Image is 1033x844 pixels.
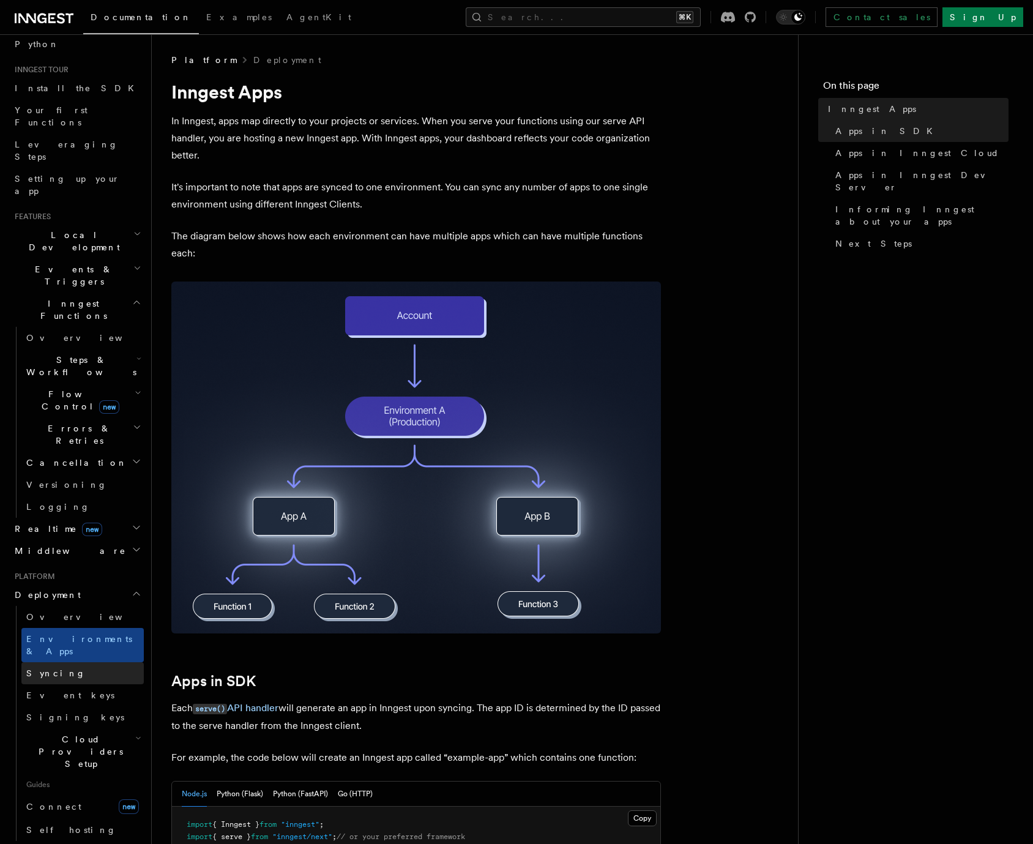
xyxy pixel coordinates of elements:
span: Deployment [10,589,81,601]
code: serve() [193,704,227,714]
button: Steps & Workflows [21,349,144,383]
span: "inngest" [281,820,319,829]
a: Apps in Inngest Cloud [830,142,1009,164]
button: Realtimenew [10,518,144,540]
span: Middleware [10,545,126,557]
a: serve()API handler [193,702,278,714]
a: Contact sales [826,7,938,27]
button: Events & Triggers [10,258,144,293]
div: Deployment [10,606,144,841]
span: new [99,400,119,414]
button: Search...⌘K [466,7,701,27]
span: Apps in SDK [835,125,940,137]
button: Cancellation [21,452,144,474]
a: Inngest Apps [823,98,1009,120]
a: Apps in SDK [830,120,1009,142]
a: Event keys [21,684,144,706]
span: Inngest Functions [10,297,132,322]
span: Setting up your app [15,174,120,196]
span: Documentation [91,12,192,22]
button: Middleware [10,540,144,562]
a: Versioning [21,474,144,496]
span: new [119,799,139,814]
span: Overview [26,612,152,622]
span: Informing Inngest about your apps [835,203,1009,228]
a: Setting up your app [10,168,144,202]
a: Documentation [83,4,199,34]
a: Sign Up [942,7,1023,27]
span: Connect [26,802,81,812]
span: Install the SDK [15,83,141,93]
button: Deployment [10,584,144,606]
a: Informing Inngest about your apps [830,198,1009,233]
span: from [251,832,268,841]
span: import [187,820,212,829]
span: Steps & Workflows [21,354,136,378]
span: Examples [206,12,272,22]
button: Local Development [10,224,144,258]
span: Your first Functions [15,105,88,127]
a: Overview [21,327,144,349]
span: Platform [171,54,236,66]
a: Self hosting [21,819,144,841]
span: from [259,820,277,829]
span: Logging [26,502,90,512]
button: Node.js [182,782,207,807]
span: Local Development [10,229,133,253]
span: Events & Triggers [10,263,133,288]
p: For example, the code below will create an Inngest app called “example-app” which contains one fu... [171,749,661,766]
button: Copy [628,810,657,826]
a: AgentKit [279,4,359,33]
span: { serve } [212,832,251,841]
span: new [82,523,102,536]
button: Go (HTTP) [338,782,373,807]
p: Each will generate an app in Inngest upon syncing. The app ID is determined by the ID passed to t... [171,700,661,734]
button: Toggle dark mode [776,10,805,24]
span: Next Steps [835,237,912,250]
a: Connectnew [21,794,144,819]
a: Deployment [253,54,321,66]
a: Your first Functions [10,99,144,133]
button: Flow Controlnew [21,383,144,417]
span: Versioning [26,480,107,490]
a: Python [10,33,144,55]
button: Python (Flask) [217,782,263,807]
span: import [187,832,212,841]
div: Inngest Functions [10,327,144,518]
a: Syncing [21,662,144,684]
a: Environments & Apps [21,628,144,662]
span: // or your preferred framework [337,832,465,841]
span: Inngest tour [10,65,69,75]
span: Realtime [10,523,102,535]
a: Overview [21,606,144,628]
span: Syncing [26,668,86,678]
p: In Inngest, apps map directly to your projects or services. When you serve your functions using o... [171,113,661,164]
span: Errors & Retries [21,422,133,447]
p: It's important to note that apps are synced to one environment. You can sync any number of apps t... [171,179,661,213]
h4: On this page [823,78,1009,98]
img: Diagram showing multiple environments, each with various apps. Within these apps, there are numer... [171,282,661,633]
button: Errors & Retries [21,417,144,452]
a: Examples [199,4,279,33]
a: Next Steps [830,233,1009,255]
span: Inngest Apps [828,103,916,115]
span: Overview [26,333,152,343]
span: Cancellation [21,457,127,469]
span: Environments & Apps [26,634,132,656]
span: Leveraging Steps [15,140,118,162]
a: Signing keys [21,706,144,728]
a: Apps in Inngest Dev Server [830,164,1009,198]
h1: Inngest Apps [171,81,661,103]
span: Self hosting [26,825,116,835]
a: Apps in SDK [171,673,256,690]
span: Event keys [26,690,114,700]
span: ; [319,820,324,829]
span: Platform [10,572,55,581]
a: Install the SDK [10,77,144,99]
button: Inngest Functions [10,293,144,327]
span: Apps in Inngest Cloud [835,147,999,159]
span: { Inngest } [212,820,259,829]
span: AgentKit [286,12,351,22]
span: Guides [21,775,144,794]
span: Apps in Inngest Dev Server [835,169,1009,193]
